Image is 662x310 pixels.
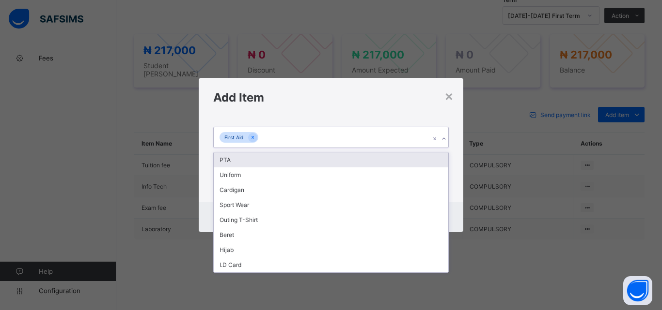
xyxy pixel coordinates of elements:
div: Sport Wear [214,197,448,212]
div: Outing T-Shirt [214,212,448,227]
div: First Aid [220,132,248,143]
div: Uniform [214,167,448,182]
div: PTA [214,152,448,167]
button: Open asap [623,276,652,305]
div: Cardigan [214,182,448,197]
div: × [444,88,454,104]
h1: Add Item [213,90,449,104]
div: I.D Card [214,257,448,272]
div: Beret [214,227,448,242]
div: Hijab [214,242,448,257]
